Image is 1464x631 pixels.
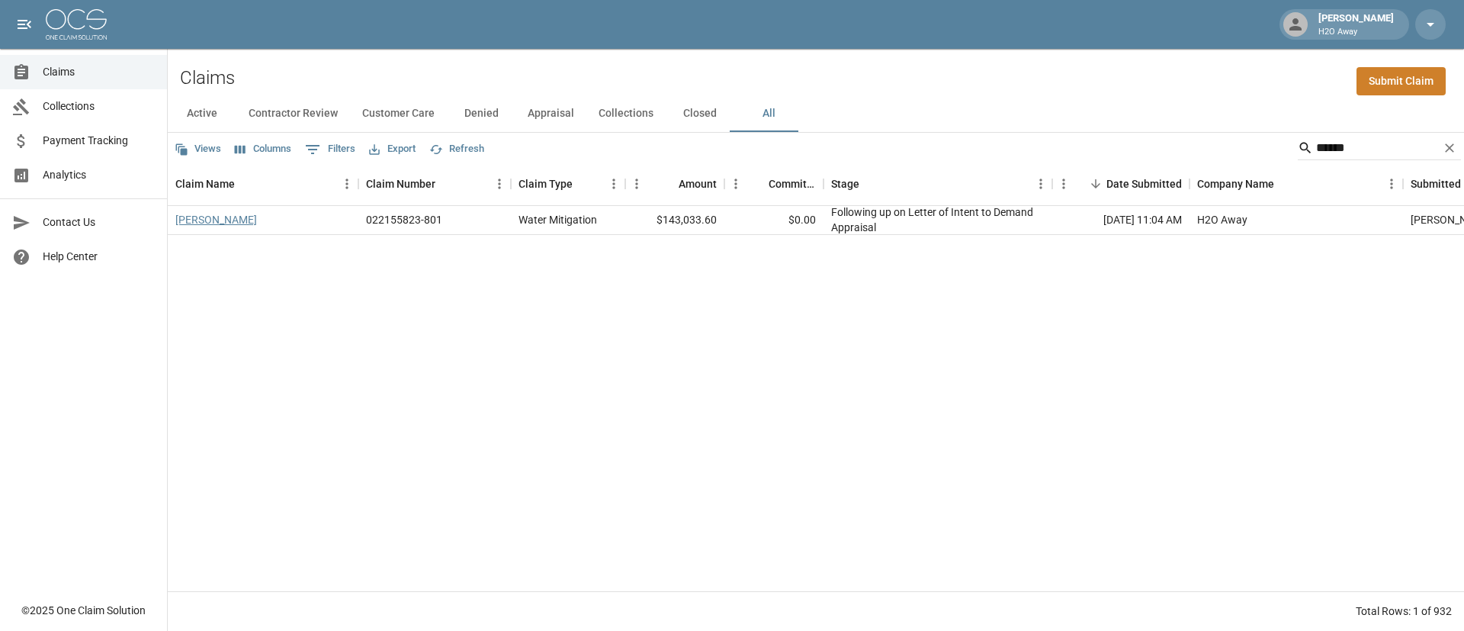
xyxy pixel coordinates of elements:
[43,133,155,149] span: Payment Tracking
[1356,67,1446,95] a: Submit Claim
[43,167,155,183] span: Analytics
[425,137,488,161] button: Refresh
[43,249,155,265] span: Help Center
[231,137,295,161] button: Select columns
[301,137,359,162] button: Show filters
[823,163,1052,205] div: Stage
[831,163,859,205] div: Stage
[168,163,358,205] div: Claim Name
[358,163,511,205] div: Claim Number
[1312,11,1400,38] div: [PERSON_NAME]
[1029,172,1052,195] button: Menu
[43,98,155,114] span: Collections
[435,173,457,195] button: Sort
[235,173,256,195] button: Sort
[724,172,747,195] button: Menu
[488,172,511,195] button: Menu
[1274,173,1295,195] button: Sort
[734,95,803,132] button: All
[365,137,419,161] button: Export
[657,173,679,195] button: Sort
[511,163,625,205] div: Claim Type
[447,95,515,132] button: Denied
[1356,604,1452,619] div: Total Rows: 1 of 932
[335,172,358,195] button: Menu
[666,95,734,132] button: Closed
[350,95,447,132] button: Customer Care
[171,137,225,161] button: Views
[366,163,435,205] div: Claim Number
[175,212,257,227] a: [PERSON_NAME]
[366,212,442,227] div: 022155823-801
[518,212,597,227] div: Water Mitigation
[518,163,573,205] div: Claim Type
[602,172,625,195] button: Menu
[168,95,236,132] button: Active
[43,214,155,230] span: Contact Us
[1189,163,1403,205] div: Company Name
[236,95,350,132] button: Contractor Review
[831,204,1045,235] div: Following up on Letter of Intent to Demand Appraisal
[46,9,107,40] img: ocs-logo-white-transparent.png
[573,173,594,195] button: Sort
[747,173,769,195] button: Sort
[625,206,724,235] div: $143,033.60
[1052,206,1189,235] div: [DATE] 11:04 AM
[625,172,648,195] button: Menu
[1380,172,1403,195] button: Menu
[21,603,146,618] div: © 2025 One Claim Solution
[1197,212,1247,227] div: H2O Away
[769,163,816,205] div: Committed Amount
[9,9,40,40] button: open drawer
[724,163,823,205] div: Committed Amount
[586,95,666,132] button: Collections
[859,173,881,195] button: Sort
[1318,26,1394,39] p: H2O Away
[175,163,235,205] div: Claim Name
[43,64,155,80] span: Claims
[625,163,724,205] div: Amount
[1052,172,1075,195] button: Menu
[180,67,235,89] h2: Claims
[515,95,586,132] button: Appraisal
[724,206,823,235] div: $0.00
[679,163,717,205] div: Amount
[1298,136,1461,163] div: Search
[168,95,1464,132] div: dynamic tabs
[1052,163,1189,205] div: Date Submitted
[1085,173,1106,195] button: Sort
[1197,163,1274,205] div: Company Name
[1106,163,1182,205] div: Date Submitted
[1438,137,1461,159] button: Clear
